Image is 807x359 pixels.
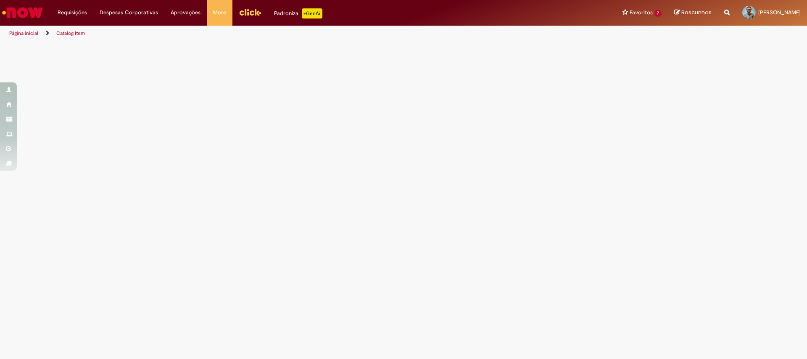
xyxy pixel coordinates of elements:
[630,8,653,17] span: Favoritos
[100,8,158,17] span: Despesas Corporativas
[302,8,322,18] p: +GenAi
[274,8,322,18] div: Padroniza
[654,10,662,17] span: 7
[239,6,261,18] img: click_logo_yellow_360x200.png
[1,4,44,21] img: ServiceNow
[9,30,38,37] a: Página inicial
[681,8,712,16] span: Rascunhos
[6,26,532,41] ul: Trilhas de página
[56,30,85,37] a: Catalog Item
[58,8,87,17] span: Requisições
[171,8,200,17] span: Aprovações
[758,9,801,16] span: [PERSON_NAME]
[674,9,712,17] a: Rascunhos
[213,8,226,17] span: More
